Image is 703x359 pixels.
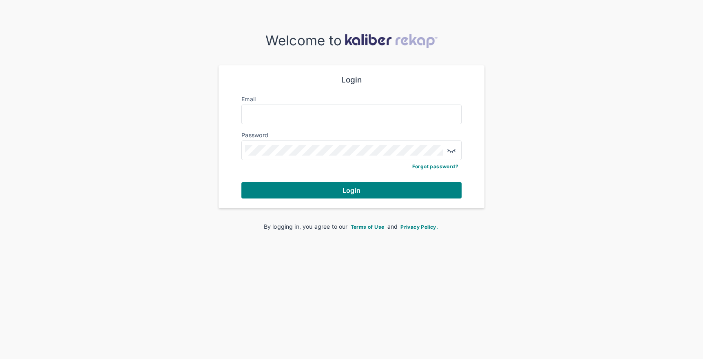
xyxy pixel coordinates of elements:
a: Privacy Policy. [399,223,439,230]
span: Terms of Use [351,224,385,230]
div: By logging in, you agree to our and [232,222,471,231]
a: Forgot password? [412,163,458,169]
span: Login [343,186,360,194]
img: kaliber-logo [345,34,438,48]
div: Login [241,75,462,85]
button: Login [241,182,462,198]
span: Privacy Policy. [400,224,438,230]
a: Terms of Use [349,223,386,230]
label: Email [241,96,256,103]
label: Password [241,132,268,138]
img: eye-closed.fa43b6e4.svg [447,145,456,155]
